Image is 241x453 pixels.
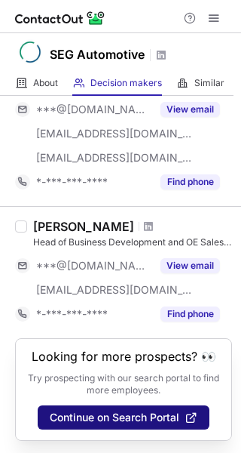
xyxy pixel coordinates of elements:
span: Decision makers [90,77,162,89]
img: ContactOut v5.3.10 [15,9,105,27]
span: [EMAIL_ADDRESS][DOMAIN_NAME] [36,127,193,140]
button: Continue on Search Portal [38,405,209,430]
button: Reveal Button [160,258,220,273]
button: Reveal Button [160,102,220,117]
span: [EMAIL_ADDRESS][DOMAIN_NAME] [36,283,193,297]
h1: SEG Automotive [50,45,145,63]
span: About [33,77,58,89]
header: Looking for more prospects? 👀 [32,350,216,363]
img: 49500d7c7c1411bfdb581a66e439bf97 [15,37,45,67]
span: Continue on Search Portal [50,411,179,424]
span: ***@[DOMAIN_NAME] [36,259,151,273]
div: [PERSON_NAME] [33,219,134,234]
div: Head of Business Development and OE Sales [GEOGRAPHIC_DATA] [33,236,232,249]
button: Reveal Button [160,174,220,190]
button: Reveal Button [160,307,220,322]
span: ***@[DOMAIN_NAME] [36,103,151,116]
span: Similar [194,77,224,89]
p: Try prospecting with our search portal to find more employees. [26,372,221,396]
span: [EMAIL_ADDRESS][DOMAIN_NAME] [36,151,193,165]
